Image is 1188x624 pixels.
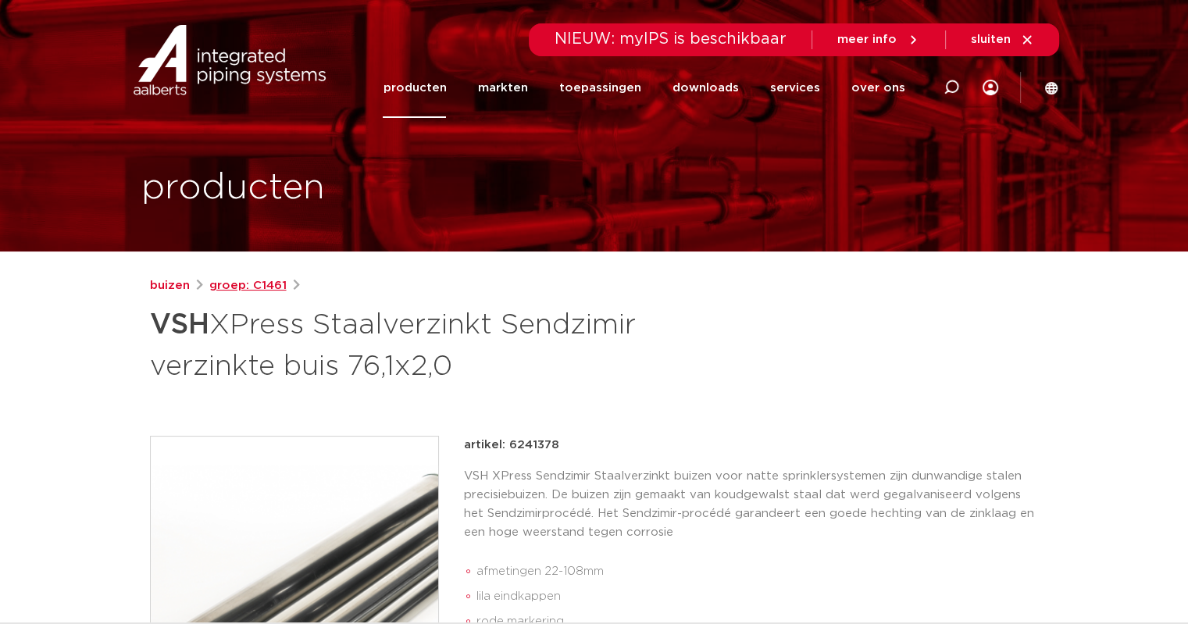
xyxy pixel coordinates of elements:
p: artikel: 6241378 [464,436,559,455]
strong: VSH [150,311,209,339]
a: groep: C1461 [209,276,287,295]
a: over ons [851,58,904,118]
span: sluiten [971,34,1011,45]
a: downloads [672,58,738,118]
p: VSH XPress Sendzimir Staalverzinkt buizen voor natte sprinklersystemen zijn dunwandige stalen pre... [464,467,1039,542]
a: meer info [837,33,920,47]
a: producten [383,58,446,118]
a: markten [477,58,527,118]
a: buizen [150,276,190,295]
h1: producten [141,163,325,213]
li: afmetingen 22-108mm [476,559,1039,584]
a: sluiten [971,33,1034,47]
span: NIEUW: myIPS is beschikbaar [555,31,787,47]
li: lila eindkappen [476,584,1039,609]
span: meer info [837,34,897,45]
h1: XPress Staalverzinkt Sendzimir verzinkte buis 76,1x2,0 [150,301,737,386]
a: toepassingen [558,58,640,118]
a: services [769,58,819,118]
nav: Menu [383,58,904,118]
